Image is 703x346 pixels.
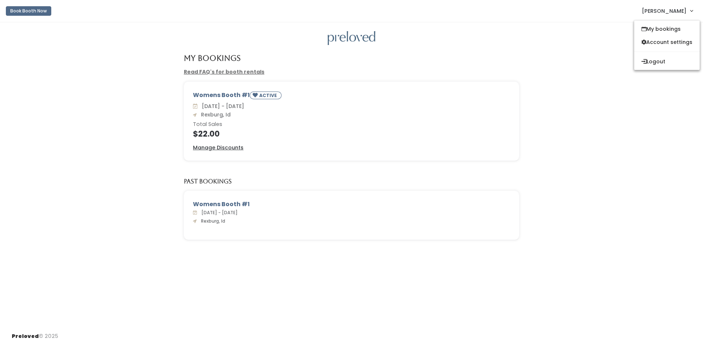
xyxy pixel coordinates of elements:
[184,68,264,75] a: Read FAQ's for booth rentals
[328,31,375,45] img: preloved logo
[184,178,232,185] h5: Past Bookings
[634,36,700,49] a: Account settings
[635,3,700,19] a: [PERSON_NAME]
[199,103,244,110] span: [DATE] - [DATE]
[634,55,700,68] button: Logout
[642,7,687,15] span: [PERSON_NAME]
[198,218,225,224] span: Rexburg, Id
[193,200,510,209] div: Womens Booth #1
[198,111,231,118] span: Rexburg, Id
[6,6,51,16] button: Book Booth Now
[634,22,700,36] a: My bookings
[12,327,58,340] div: © 2025
[193,130,510,138] h4: $22.00
[193,122,510,127] h6: Total Sales
[198,209,238,216] span: [DATE] - [DATE]
[193,144,243,151] u: Manage Discounts
[12,332,39,340] span: Preloved
[259,92,278,98] small: ACTIVE
[193,91,510,102] div: Womens Booth #1
[6,3,51,19] a: Book Booth Now
[193,144,243,152] a: Manage Discounts
[184,54,241,62] h4: My Bookings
